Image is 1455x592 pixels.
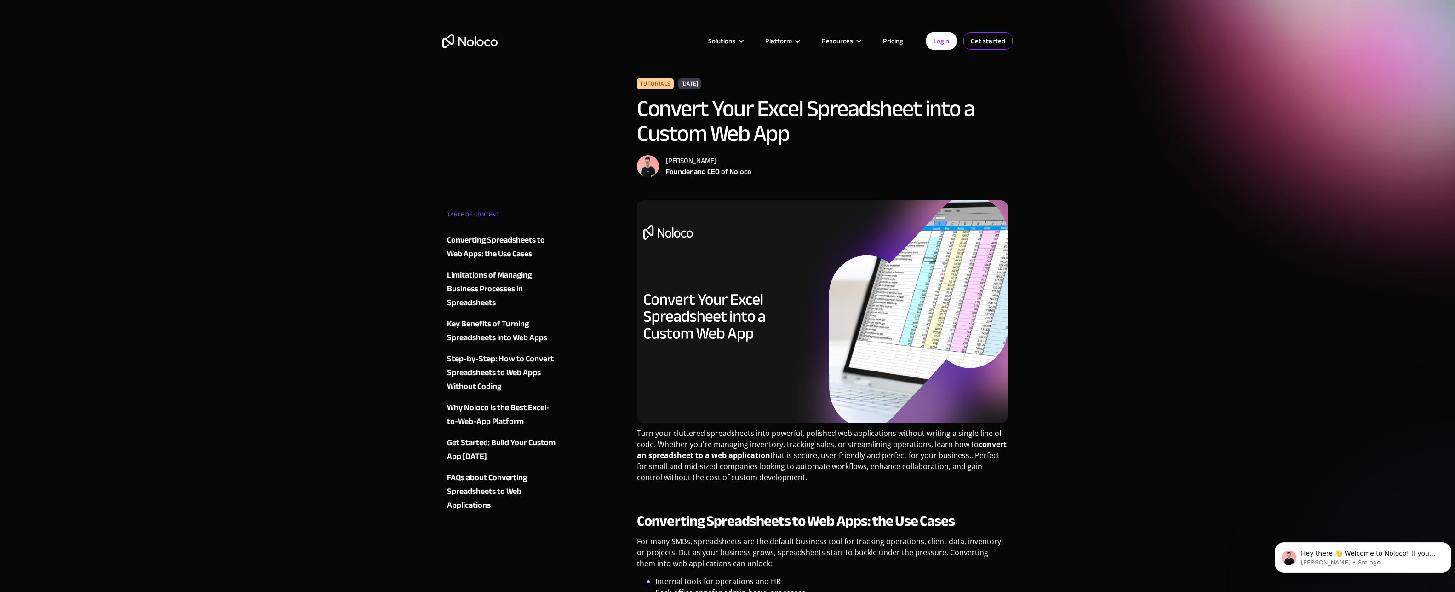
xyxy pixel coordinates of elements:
iframe: Intercom notifications message [1271,523,1455,587]
strong: convert an spreadsheet to a web application [637,439,1007,460]
a: Key Benefits of Turning Spreadsheets into Web Apps [447,317,558,345]
a: Get started [963,32,1013,50]
a: Why Noloco is the Best Excel-to-Web-App Platform [447,401,558,429]
a: Step-by-Step: How to Convert Spreadsheets to Web Apps Without Coding [447,352,558,394]
a: FAQs about Converting Spreadsheets to Web Applications [447,471,558,512]
div: TABLE OF CONTENT [447,208,558,226]
div: Platform [765,35,792,47]
div: Founder and CEO of Noloco [666,166,751,177]
p: For many SMBs, spreadsheets are the default business tool for tracking operations, client data, i... [637,536,1008,576]
div: Solutions [697,35,754,47]
strong: Converting Spreadsheets to Web Apps: the Use Cases [637,507,955,535]
a: home [442,34,498,48]
div: Resources [822,35,853,47]
a: Converting Spreadsheets to Web Apps: the Use Cases [447,233,558,261]
a: Limitations of Managing Business Processes in Spreadsheets [447,268,558,310]
div: Platform [754,35,810,47]
h1: Convert Your Excel Spreadsheet into a Custom Web App [637,96,1008,146]
a: Get Started: Build Your Custom App [DATE] [447,436,558,464]
div: Solutions [708,35,735,47]
a: Login [926,32,957,50]
div: [PERSON_NAME] [666,155,751,166]
a: Pricing [871,35,915,47]
li: Internal tools for operations and HR [655,576,1008,587]
p: Turn your cluttered spreadsheets into powerful, polished web applications without writing a singl... [637,428,1008,490]
div: Resources [810,35,871,47]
